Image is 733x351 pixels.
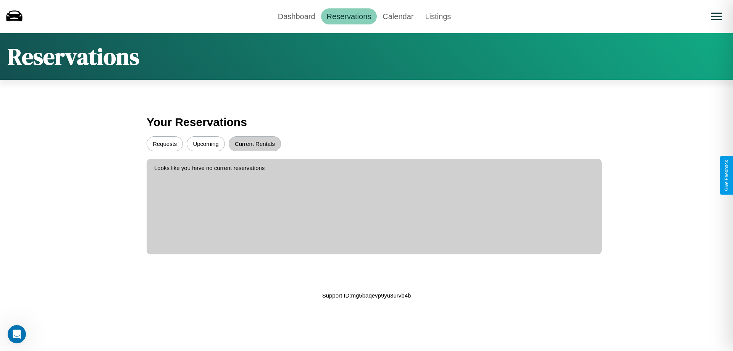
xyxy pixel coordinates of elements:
h1: Reservations [8,41,139,72]
button: Upcoming [187,136,225,151]
a: Listings [419,8,457,24]
a: Calendar [377,8,419,24]
div: Give Feedback [724,160,729,191]
h3: Your Reservations [147,112,586,133]
a: Reservations [321,8,377,24]
button: Current Rentals [229,136,281,151]
p: Support ID: mg5baqevp9yu3urvb4b [322,290,411,301]
button: Open menu [706,6,727,27]
button: Requests [147,136,183,151]
a: Dashboard [272,8,321,24]
iframe: Intercom live chat [8,325,26,343]
p: Looks like you have no current reservations [154,163,594,173]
